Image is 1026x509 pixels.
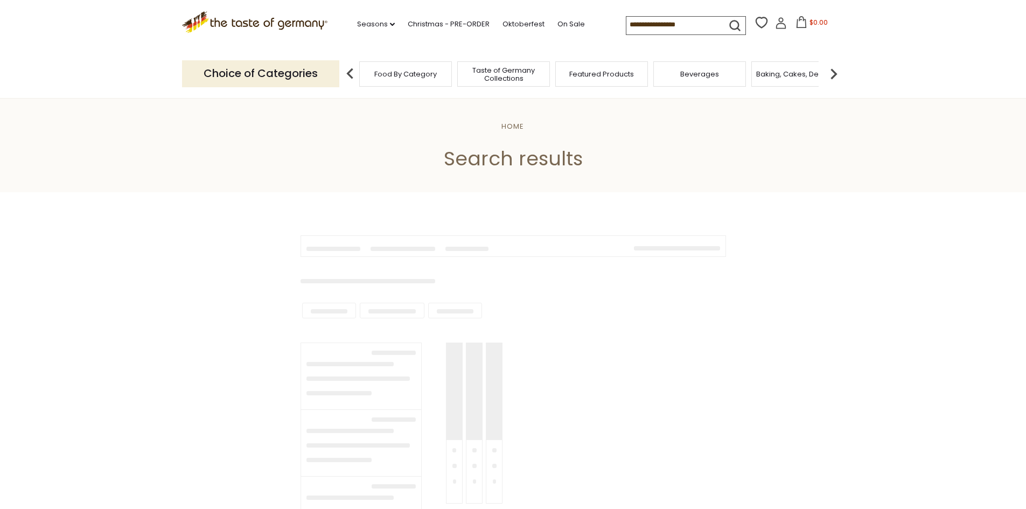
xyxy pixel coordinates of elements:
[680,70,719,78] a: Beverages
[182,60,339,87] p: Choice of Categories
[357,18,395,30] a: Seasons
[408,18,490,30] a: Christmas - PRE-ORDER
[339,63,361,85] img: previous arrow
[33,147,993,171] h1: Search results
[756,70,840,78] a: Baking, Cakes, Desserts
[374,70,437,78] a: Food By Category
[789,16,835,32] button: $0.00
[809,18,828,27] span: $0.00
[823,63,844,85] img: next arrow
[557,18,585,30] a: On Sale
[460,66,547,82] a: Taste of Germany Collections
[569,70,634,78] a: Featured Products
[501,121,524,131] a: Home
[502,18,545,30] a: Oktoberfest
